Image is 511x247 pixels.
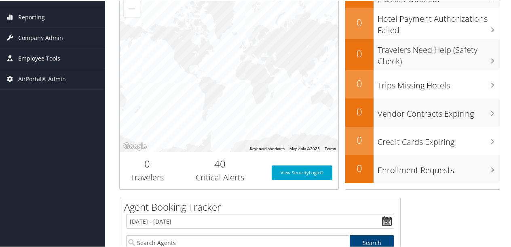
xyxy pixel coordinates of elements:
[345,46,374,60] h2: 0
[126,156,168,170] h2: 0
[250,145,285,151] button: Keyboard shortcuts
[180,171,260,182] h3: Critical Alerts
[325,146,336,150] a: Terms (opens in new tab)
[272,165,332,179] a: View SecurityLogic®
[345,15,374,29] h2: 0
[122,140,148,151] img: Google
[345,126,500,154] a: 0Credit Cards Expiring
[345,132,374,146] h2: 0
[122,140,148,151] a: Open this area in Google Maps (opens a new window)
[18,68,66,88] span: AirPortal® Admin
[378,103,500,119] h3: Vendor Contracts Expiring
[180,156,260,170] h2: 40
[18,6,45,27] span: Reporting
[378,40,500,66] h3: Travelers Need Help (Safety Check)
[378,160,500,175] h3: Enrollment Requests
[345,104,374,118] h2: 0
[378,132,500,147] h3: Credit Cards Expiring
[378,8,500,35] h3: Hotel Payment Authorizations Failed
[289,146,320,150] span: Map data ©2025
[345,38,500,69] a: 0Travelers Need Help (Safety Check)
[18,27,63,47] span: Company Admin
[345,69,500,98] a: 0Trips Missing Hotels
[345,161,374,174] h2: 0
[345,98,500,126] a: 0Vendor Contracts Expiring
[345,76,374,90] h2: 0
[345,7,500,38] a: 0Hotel Payment Authorizations Failed
[126,171,168,182] h3: Travelers
[378,75,500,90] h3: Trips Missing Hotels
[345,154,500,182] a: 0Enrollment Requests
[124,199,400,213] h2: Agent Booking Tracker
[18,48,60,68] span: Employee Tools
